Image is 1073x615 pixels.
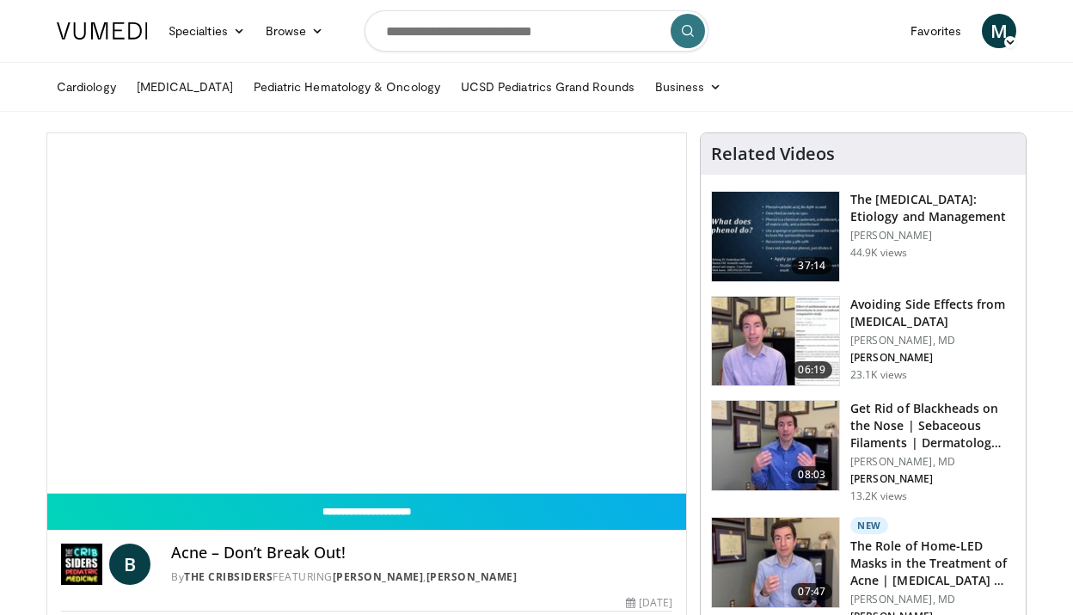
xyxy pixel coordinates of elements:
[791,257,832,274] span: 37:14
[711,191,1015,282] a: 37:14 The [MEDICAL_DATA]: Etiology and Management [PERSON_NAME] 44.9K views
[850,296,1015,330] h3: Avoiding Side Effects from [MEDICAL_DATA]
[791,466,832,483] span: 08:03
[126,70,243,104] a: [MEDICAL_DATA]
[850,517,888,534] p: New
[791,583,832,600] span: 07:47
[255,14,334,48] a: Browse
[791,361,832,378] span: 06:19
[982,14,1016,48] a: M
[333,569,424,584] a: [PERSON_NAME]
[158,14,255,48] a: Specialties
[171,544,672,563] h4: Acne – Don’t Break Out!
[850,191,1015,225] h3: The [MEDICAL_DATA]: Etiology and Management
[850,538,1015,589] h3: The Role of Home-LED Masks in the Treatment of Acne | [MEDICAL_DATA] …
[850,472,1015,486] p: [PERSON_NAME]
[645,70,733,104] a: Business
[850,489,907,503] p: 13.2K views
[47,133,686,494] video-js: Video Player
[712,518,839,607] img: bdc749e8-e5f5-404f-8c3a-bce07f5c1739.150x105_q85_crop-smart_upscale.jpg
[850,400,1015,452] h3: Get Rid of Blackheads on the Nose | Sebaceous Filaments | Dermatolog…
[711,144,835,164] h4: Related Videos
[850,455,1015,469] p: [PERSON_NAME], MD
[426,569,518,584] a: [PERSON_NAME]
[850,334,1015,347] p: [PERSON_NAME], MD
[451,70,645,104] a: UCSD Pediatrics Grand Rounds
[184,569,273,584] a: The Cribsiders
[712,192,839,281] img: c5af237d-e68a-4dd3-8521-77b3daf9ece4.150x105_q85_crop-smart_upscale.jpg
[712,401,839,490] img: 54dc8b42-62c8-44d6-bda4-e2b4e6a7c56d.150x105_q85_crop-smart_upscale.jpg
[712,297,839,386] img: 6f9900f7-f6e7-4fd7-bcbb-2a1dc7b7d476.150x105_q85_crop-smart_upscale.jpg
[850,593,1015,606] p: [PERSON_NAME], MD
[61,544,102,585] img: The Cribsiders
[850,229,1015,243] p: [PERSON_NAME]
[109,544,150,585] a: B
[57,22,148,40] img: VuMedi Logo
[46,70,126,104] a: Cardiology
[900,14,972,48] a: Favorites
[850,246,907,260] p: 44.9K views
[711,296,1015,387] a: 06:19 Avoiding Side Effects from [MEDICAL_DATA] [PERSON_NAME], MD [PERSON_NAME] 23.1K views
[711,400,1015,503] a: 08:03 Get Rid of Blackheads on the Nose | Sebaceous Filaments | Dermatolog… [PERSON_NAME], MD [PE...
[365,10,708,52] input: Search topics, interventions
[243,70,451,104] a: Pediatric Hematology & Oncology
[850,351,1015,365] p: [PERSON_NAME]
[171,569,672,585] div: By FEATURING ,
[850,368,907,382] p: 23.1K views
[626,595,672,611] div: [DATE]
